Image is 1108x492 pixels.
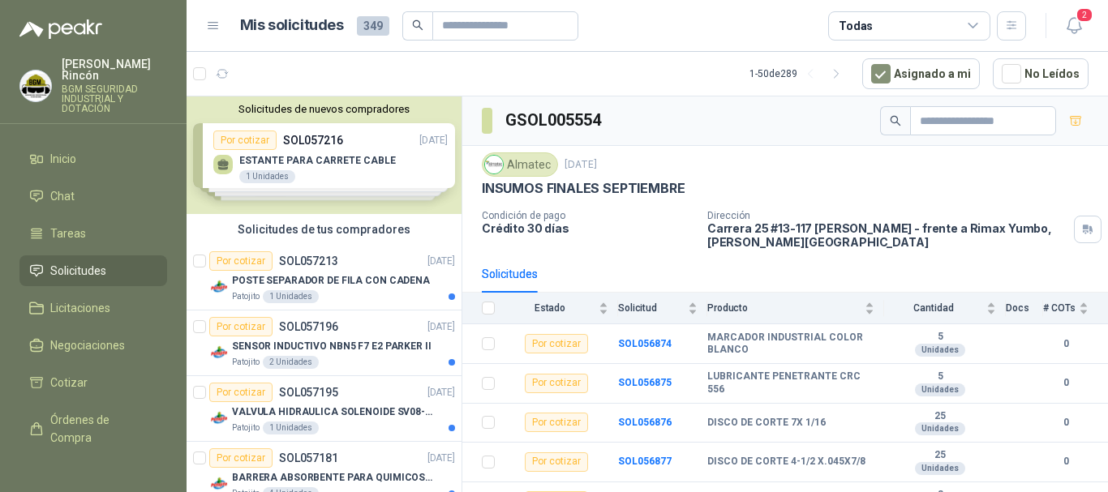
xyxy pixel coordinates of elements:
[618,302,685,314] span: Solicitud
[50,336,125,354] span: Negociaciones
[209,343,229,362] img: Company Logo
[187,245,462,310] a: Por cotizarSOL057213[DATE] Company LogoPOSTE SEPARADOR DE FILA CON CADENAPatojito1 Unidades
[1043,375,1089,391] b: 0
[19,181,167,212] a: Chat
[263,421,319,434] div: 1 Unidades
[19,218,167,249] a: Tareas
[50,150,76,168] span: Inicio
[525,334,588,353] div: Por cotizar
[1006,293,1043,324] th: Docs
[884,449,996,462] b: 25
[565,157,597,173] p: [DATE]
[209,383,273,402] div: Por cotizar
[187,310,462,376] a: Por cotizarSOL057196[DATE] Company LogoSENSOR INDUCTIVO NBN5 F7 E2 PARKER IIPatojito2 Unidades
[279,321,338,332] p: SOL057196
[618,456,672,467] b: SOL056877
[232,404,434,420] p: VALVULA HIDRAULICA SOLENOIDE SV08-20
[915,462,965,475] div: Unidades
[993,58,1089,89] button: No Leídos
[427,319,455,335] p: [DATE]
[279,387,338,398] p: SOL057195
[209,317,273,336] div: Por cotizar
[618,417,672,428] a: SOL056876
[232,470,434,486] p: BARRERA ABSORBENTE PARA QUIMICOS (DERRAME DE HIPOCLORITO)
[707,417,826,430] b: DISCO DE CORTE 7X 1/16
[1043,415,1089,430] b: 0
[50,262,106,280] span: Solicitudes
[884,410,996,423] b: 25
[707,332,874,357] b: MARCADOR INDUSTRIAL COLOR BLANCO
[263,356,319,369] div: 2 Unidades
[193,103,455,115] button: Solicitudes de nuevos compradores
[62,58,167,81] p: [PERSON_NAME] Rincón
[187,376,462,442] a: Por cotizarSOL057195[DATE] Company LogoVALVULA HIDRAULICA SOLENOIDE SV08-20Patojito1 Unidades
[50,225,86,242] span: Tareas
[50,187,75,205] span: Chat
[209,277,229,297] img: Company Logo
[279,255,338,267] p: SOL057213
[232,290,260,303] p: Patojito
[884,293,1006,324] th: Cantidad
[1043,293,1108,324] th: # COTs
[915,344,965,357] div: Unidades
[263,290,319,303] div: 1 Unidades
[1076,7,1093,23] span: 2
[749,61,849,87] div: 1 - 50 de 289
[707,221,1067,249] p: Carrera 25 #13-117 [PERSON_NAME] - frente a Rimax Yumbo , [PERSON_NAME][GEOGRAPHIC_DATA]
[19,404,167,453] a: Órdenes de Compra
[618,377,672,388] a: SOL056875
[20,71,51,101] img: Company Logo
[1059,11,1089,41] button: 2
[505,293,618,324] th: Estado
[525,374,588,393] div: Por cotizar
[412,19,423,31] span: search
[427,254,455,269] p: [DATE]
[19,330,167,361] a: Negociaciones
[884,302,983,314] span: Cantidad
[240,14,344,37] h1: Mis solicitudes
[209,448,273,468] div: Por cotizar
[232,356,260,369] p: Patojito
[707,456,865,468] b: DISCO DE CORTE 4-1/2 X.045X7/8
[1043,454,1089,469] b: 0
[19,19,102,39] img: Logo peakr
[707,210,1067,221] p: Dirección
[884,370,996,383] b: 5
[232,273,430,289] p: POSTE SEPARADOR DE FILA CON CADENA
[209,409,229,428] img: Company Logo
[187,96,462,214] div: Solicitudes de nuevos compradoresPor cotizarSOL057216[DATE] ESTANTE PARA CARRETE CABLE1 UnidadesP...
[1043,302,1076,314] span: # COTs
[707,302,861,314] span: Producto
[505,108,603,133] h3: GSOL005554
[19,143,167,174] a: Inicio
[232,421,260,434] p: Patojito
[525,413,588,432] div: Por cotizar
[482,265,538,283] div: Solicitudes
[485,156,503,173] img: Company Logo
[482,221,694,235] p: Crédito 30 días
[209,251,273,271] div: Por cotizar
[19,255,167,286] a: Solicitudes
[50,411,152,447] span: Órdenes de Compra
[890,115,901,126] span: search
[232,339,432,354] p: SENSOR INDUCTIVO NBN5 F7 E2 PARKER II
[505,302,595,314] span: Estado
[525,452,588,472] div: Por cotizar
[50,374,88,391] span: Cotizar
[1043,336,1089,352] b: 0
[482,210,694,221] p: Condición de pago
[618,293,707,324] th: Solicitud
[482,152,558,177] div: Almatec
[357,16,389,36] span: 349
[707,370,874,396] b: LUBRICANTE PENETRANTE CRC 556
[62,84,167,113] p: BGM SEGURIDAD INDUSTRIAL Y DOTACIÓN
[707,293,884,324] th: Producto
[618,338,672,349] a: SOL056874
[884,331,996,344] b: 5
[915,422,965,435] div: Unidades
[427,385,455,400] p: [DATE]
[427,451,455,466] p: [DATE]
[19,367,167,398] a: Cotizar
